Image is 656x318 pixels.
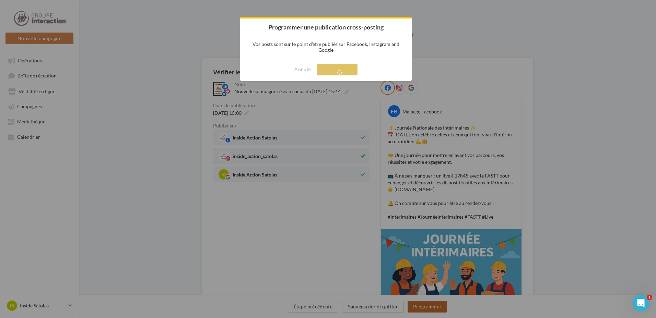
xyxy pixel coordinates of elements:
button: Programmer [317,64,358,75]
iframe: Intercom live chat [633,295,649,311]
button: Annuler [294,64,313,75]
span: 1 [647,295,652,300]
h2: Programmer une publication cross-posting [240,19,412,36]
p: Vos posts sont sur le point d'être publiés sur Facebook, Instagram and Google [240,36,412,58]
